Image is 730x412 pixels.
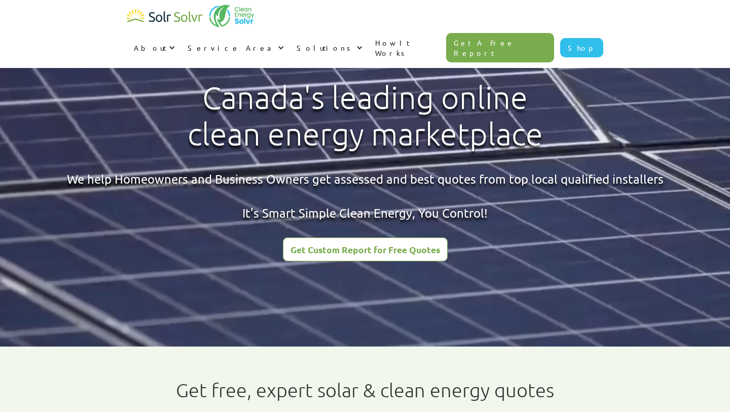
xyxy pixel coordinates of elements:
div: Get Custom Report for Free Quotes [290,245,440,254]
div: Service Area [180,32,289,63]
div: Service Area [188,43,275,53]
a: Shop [560,38,603,57]
a: Get Custom Report for Free Quotes [283,237,448,261]
a: Get A Free Report [446,33,555,62]
h1: Get free, expert solar & clean energy quotes [176,379,554,401]
div: Solutions [289,32,368,63]
div: We help Homeowners and Business Owners get assessed and best quotes from top local qualified inst... [67,170,664,222]
h1: Canada's leading online clean energy marketplace [179,80,552,153]
div: About [127,32,180,63]
a: How It Works [368,27,446,68]
div: About [134,43,166,53]
div: Solutions [297,43,354,53]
